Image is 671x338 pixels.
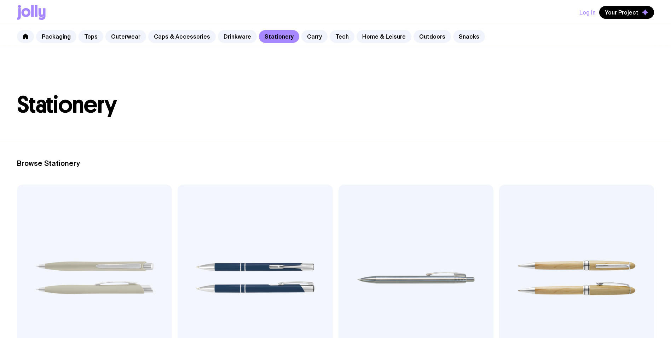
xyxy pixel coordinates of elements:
a: Stationery [259,30,299,43]
h1: Stationery [17,94,654,116]
a: Drinkware [218,30,257,43]
a: Outerwear [105,30,146,43]
a: Packaging [36,30,76,43]
a: Outdoors [413,30,451,43]
button: Log In [579,6,596,19]
a: Tops [79,30,103,43]
span: Your Project [605,9,638,16]
a: Tech [330,30,354,43]
a: Home & Leisure [357,30,411,43]
button: Your Project [599,6,654,19]
a: Carry [301,30,328,43]
a: Caps & Accessories [148,30,216,43]
h2: Browse Stationery [17,159,654,168]
a: Snacks [453,30,485,43]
